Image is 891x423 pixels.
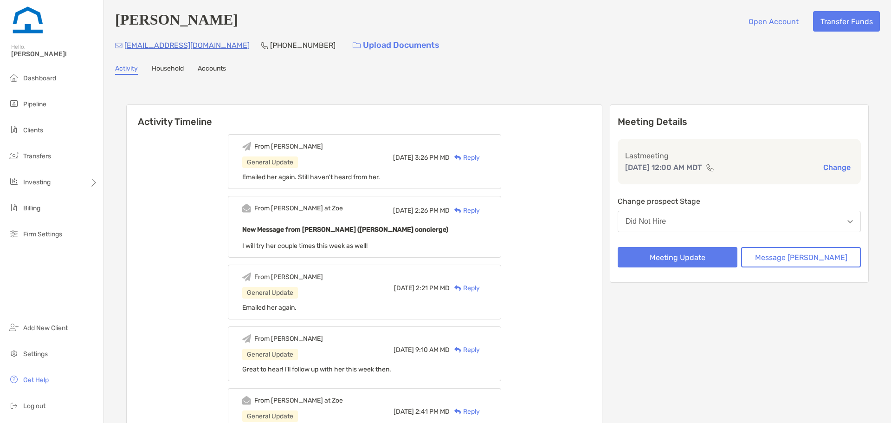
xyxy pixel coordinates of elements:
button: Change [820,163,853,172]
img: Reply icon [454,155,461,161]
span: Get Help [23,376,49,384]
span: 2:41 PM MD [415,408,450,416]
span: [DATE] [394,408,414,416]
img: Reply icon [454,285,461,291]
p: [DATE] 12:00 AM MDT [625,162,702,173]
span: Log out [23,402,45,410]
span: [DATE] [393,154,413,162]
a: Activity [115,65,138,75]
div: Did Not Hire [626,217,666,226]
p: [EMAIL_ADDRESS][DOMAIN_NAME] [124,39,250,51]
span: I will try her couple times this week as well! [242,242,368,250]
span: Dashboard [23,74,56,82]
span: Emailed her again. Still haven't heard from her. [242,173,380,181]
div: From [PERSON_NAME] [254,273,323,281]
div: Reply [450,206,480,215]
span: Firm Settings [23,230,62,238]
div: From [PERSON_NAME] at Zoe [254,397,343,404]
p: Meeting Details [618,116,861,128]
img: Zoe Logo [11,4,45,37]
img: Event icon [242,334,251,343]
img: Email Icon [115,43,123,48]
img: Event icon [242,273,251,281]
div: General Update [242,287,298,299]
button: Open Account [741,11,806,32]
span: [DATE] [394,284,414,292]
div: General Update [242,410,298,422]
img: Reply icon [454,208,461,214]
img: Reply icon [454,347,461,353]
span: 9:10 AM MD [415,346,450,354]
span: Settings [23,350,48,358]
button: Meeting Update [618,247,737,267]
img: get-help icon [8,374,19,385]
b: New Message from [PERSON_NAME] ([PERSON_NAME] concierge) [242,226,448,234]
div: General Update [242,349,298,360]
span: [DATE] [393,207,413,215]
h4: [PERSON_NAME] [115,11,238,32]
span: [DATE] [394,346,414,354]
span: Emailed her again. [242,304,297,312]
img: pipeline icon [8,98,19,109]
img: communication type [706,164,714,171]
div: From [PERSON_NAME] [254,335,323,343]
button: Transfer Funds [813,11,880,32]
div: General Update [242,156,298,168]
img: settings icon [8,348,19,359]
span: 2:26 PM MD [415,207,450,215]
div: Reply [450,283,480,293]
img: billing icon [8,202,19,213]
img: add_new_client icon [8,322,19,333]
p: [PHONE_NUMBER] [270,39,336,51]
span: Investing [23,178,51,186]
span: 2:21 PM MD [416,284,450,292]
span: Pipeline [23,100,46,108]
img: Event icon [242,142,251,151]
a: Upload Documents [347,35,445,55]
img: Phone Icon [261,42,268,49]
button: Did Not Hire [618,211,861,232]
a: Household [152,65,184,75]
button: Message [PERSON_NAME] [741,247,861,267]
p: Last meeting [625,150,853,162]
span: Clients [23,126,43,134]
span: Billing [23,204,40,212]
span: Add New Client [23,324,68,332]
a: Accounts [198,65,226,75]
img: investing icon [8,176,19,187]
p: Change prospect Stage [618,195,861,207]
img: firm-settings icon [8,228,19,239]
img: transfers icon [8,150,19,161]
span: 3:26 PM MD [415,154,450,162]
img: Event icon [242,396,251,405]
div: From [PERSON_NAME] [254,143,323,150]
img: logout icon [8,400,19,411]
span: Great to hear! I'll follow up with her this week then. [242,365,391,373]
h6: Activity Timeline [127,105,602,127]
img: Reply icon [454,409,461,415]
img: Open dropdown arrow [847,220,853,223]
div: From [PERSON_NAME] at Zoe [254,204,343,212]
span: [PERSON_NAME]! [11,50,98,58]
span: Transfers [23,152,51,160]
div: Reply [450,407,480,416]
img: button icon [353,42,361,49]
div: Reply [450,345,480,355]
img: Event icon [242,204,251,213]
img: clients icon [8,124,19,135]
div: Reply [450,153,480,163]
img: dashboard icon [8,72,19,83]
